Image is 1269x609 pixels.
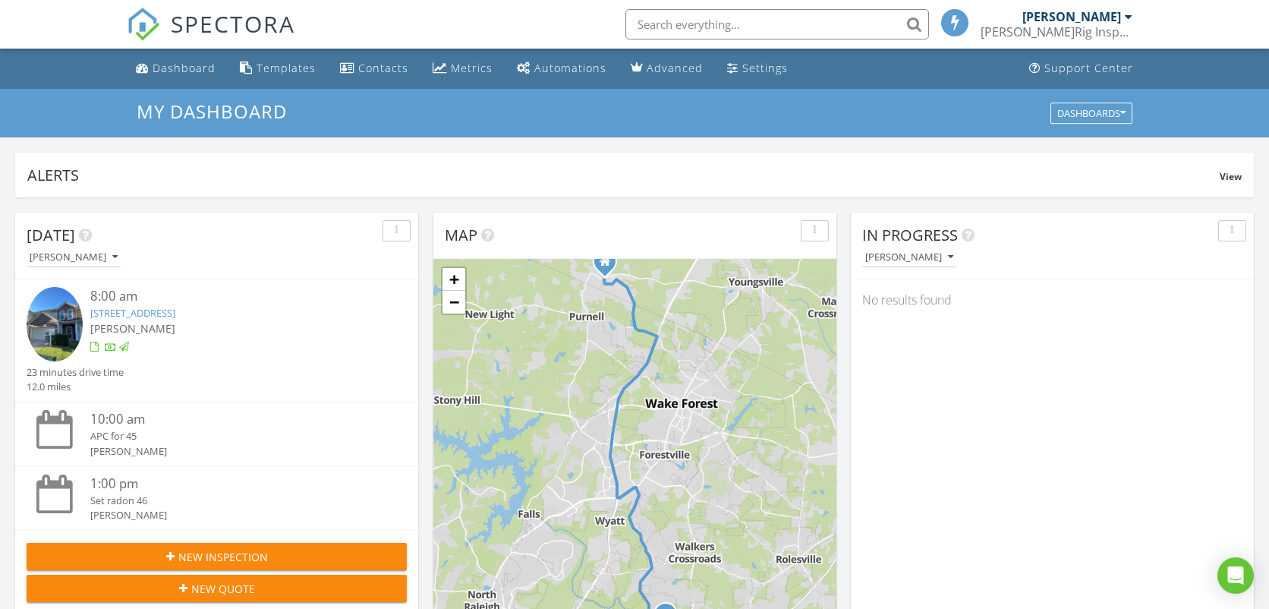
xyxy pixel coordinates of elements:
div: Alerts [27,165,1220,185]
span: [DATE] [27,225,75,245]
div: Set radon 46 [90,494,376,508]
div: Dashboards [1057,108,1126,118]
button: Dashboards [1050,103,1132,124]
span: [PERSON_NAME] [90,321,175,336]
span: View [1220,170,1242,183]
div: [PERSON_NAME] [90,508,376,522]
div: 10:00 am [90,410,376,429]
a: Support Center [1023,55,1139,83]
div: [PERSON_NAME] [865,252,953,263]
button: New Inspection [27,543,407,570]
img: The Best Home Inspection Software - Spectora [127,8,160,41]
div: 12.0 miles [27,380,124,394]
button: [PERSON_NAME] [27,248,121,268]
div: [PERSON_NAME] [90,444,376,459]
div: Templates [257,61,316,75]
div: Automations [534,61,606,75]
div: Settings [742,61,788,75]
a: Advanced [625,55,709,83]
div: Support Center [1044,61,1133,75]
div: J.Rig Inspections, LLC [981,24,1132,39]
a: Zoom in [442,268,465,291]
span: New Inspection [178,549,268,565]
input: Search everything... [625,9,929,39]
div: [PERSON_NAME] [1022,9,1121,24]
a: Contacts [334,55,414,83]
a: SPECTORA [127,21,295,52]
div: 23 minutes drive time [27,365,124,380]
div: 1:00 pm [90,475,376,494]
div: APC for 45 [90,429,376,443]
button: [PERSON_NAME] [862,248,956,268]
a: Settings [721,55,794,83]
a: 8:00 am [STREET_ADDRESS] [PERSON_NAME] 23 minutes drive time 12.0 miles [27,287,407,394]
div: Advanced [647,61,703,75]
span: In Progress [862,225,958,245]
a: Metrics [427,55,499,83]
a: Zoom out [442,291,465,314]
div: Metrics [451,61,493,75]
span: Map [445,225,477,245]
a: Automations (Basic) [511,55,612,83]
div: 8:00 am [90,287,376,306]
div: Dashboard [153,61,216,75]
div: 50 Santorini Way , Wake Forest NC 27587 [605,261,614,270]
div: [PERSON_NAME] [30,252,118,263]
a: Templates [234,55,322,83]
a: Dashboard [130,55,222,83]
button: New Quote [27,575,407,602]
div: Open Intercom Messenger [1217,557,1254,594]
img: 9350417%2Fcover_photos%2Fxqkawz2RCcmvSYPauWmA%2Fsmall.jpg [27,287,83,361]
a: [STREET_ADDRESS] [90,306,175,320]
span: New Quote [191,581,255,597]
div: Contacts [358,61,408,75]
span: SPECTORA [171,8,295,39]
span: My Dashboard [137,99,287,124]
div: No results found [851,279,1254,320]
